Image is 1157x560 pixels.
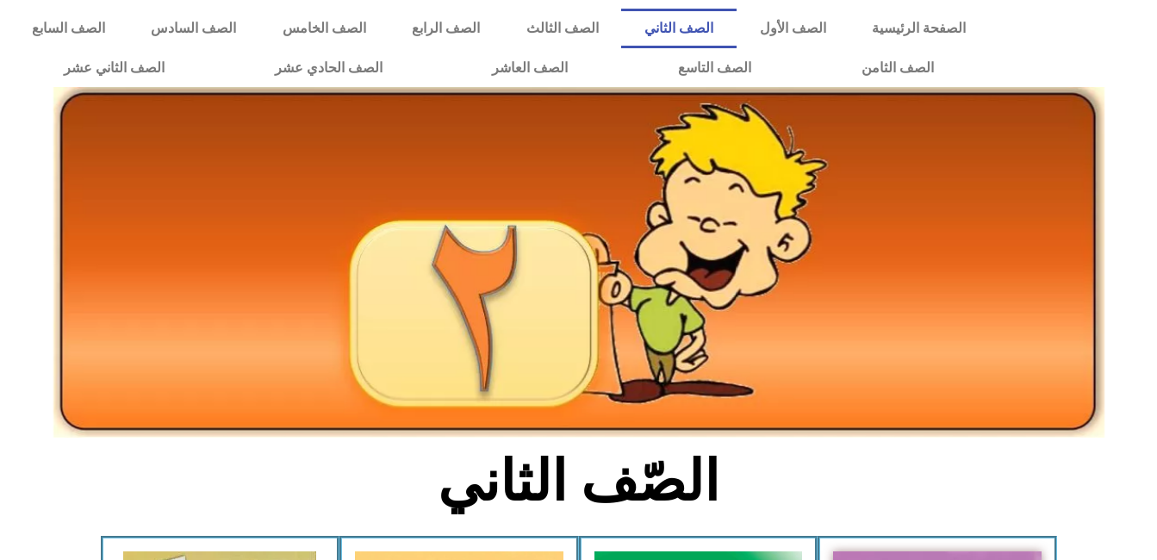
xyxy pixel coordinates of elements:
[623,48,806,88] a: الصف التاسع
[503,9,621,48] a: الصف الثالث
[737,9,849,48] a: الصف الأول
[9,48,220,88] a: الصف الثاني عشر
[259,9,389,48] a: الصف الخامس
[389,9,502,48] a: الصف الرابع
[437,48,623,88] a: الصف العاشر
[220,48,438,88] a: الصف الحادي عشر
[621,9,736,48] a: الصف الثاني
[9,9,128,48] a: الصف السابع
[128,9,259,48] a: الصف السادس
[806,48,989,88] a: الصف الثامن
[849,9,988,48] a: الصفحة الرئيسية
[294,448,863,515] h2: الصّف الثاني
